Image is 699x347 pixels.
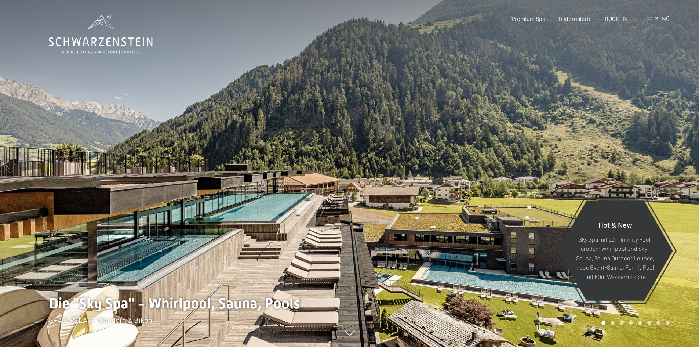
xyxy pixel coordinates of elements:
a: BUCHEN [605,15,627,22]
a: Hot & New Sky Spa mit 23m Infinity Pool, großem Whirlpool und Sky-Sauna, Sauna Outdoor Lounge, ne... [557,200,673,301]
div: Carousel Page 3 [620,321,624,325]
p: Sky Spa mit 23m Infinity Pool, großem Whirlpool und Sky-Sauna, Sauna Outdoor Lounge, neue Event-S... [575,234,655,281]
span: Hot & New [598,220,632,229]
a: Premium Spa [511,15,545,22]
div: Carousel Page 1 (Current Slide) [601,321,605,325]
a: Bildergalerie [558,15,592,22]
div: Carousel Page 5 [638,321,642,325]
div: Carousel Page 7 [656,321,660,325]
div: Carousel Page 4 [629,321,633,325]
div: Carousel Page 6 [647,321,651,325]
div: Carousel Page 8 [666,321,670,325]
div: Carousel Page 2 [611,321,615,325]
div: Carousel Pagination [599,321,670,325]
span: Menü [654,15,670,22]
